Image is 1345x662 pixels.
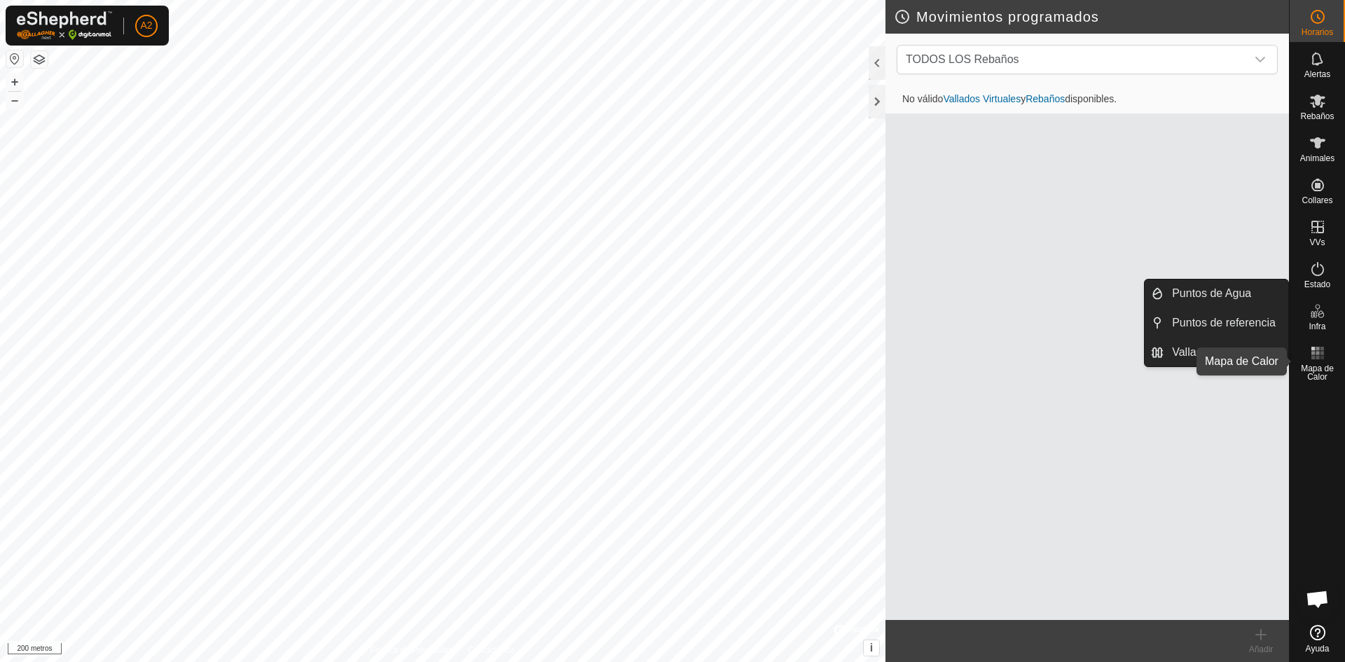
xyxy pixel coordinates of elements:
[906,53,1019,65] font: TODOS LOS Rebaños
[1306,644,1330,654] font: Ayuda
[1172,317,1276,329] font: Puntos de referencia
[1145,338,1288,366] li: Vallado Físico
[6,92,23,109] button: –
[1172,287,1251,299] font: Puntos de Agua
[1164,338,1288,366] a: Vallado Físico
[11,74,19,89] font: +
[1164,309,1288,337] a: Puntos de referencia
[371,644,451,656] a: Política de Privacidad
[1021,93,1026,104] font: y
[1172,346,1241,358] font: Vallado Físico
[31,51,48,68] button: Capas del Mapa
[6,50,23,67] button: Restablecer Mapa
[943,93,1021,104] a: Vallados Virtuales
[1301,364,1334,382] font: Mapa de Calor
[1302,195,1332,205] font: Collares
[6,74,23,90] button: +
[1249,644,1274,654] font: Añadir
[1026,93,1065,104] a: Rebaños
[1302,27,1333,37] font: Horarios
[1065,93,1117,104] font: disponibles.
[1145,280,1288,308] li: Puntos de Agua
[1246,46,1274,74] div: disparador desplegable
[870,642,873,654] font: i
[1300,111,1334,121] font: Rebaños
[11,92,18,107] font: –
[140,20,152,31] font: A2
[468,645,515,655] font: Contáctenos
[1164,280,1288,308] a: Puntos de Agua
[1290,619,1345,658] a: Ayuda
[468,644,515,656] a: Contáctenos
[17,11,112,40] img: Logotipo de Gallagher
[1304,280,1330,289] font: Estado
[1300,153,1334,163] font: Animales
[1145,309,1288,337] li: Puntos de referencia
[371,645,451,655] font: Política de Privacidad
[1304,69,1330,79] font: Alertas
[902,93,943,104] font: No válido
[900,46,1246,74] span: TODOS LOS Rebaños
[1297,578,1339,620] div: Chat abierto
[1309,322,1325,331] font: Infra
[864,640,879,656] button: i
[916,9,1099,25] font: Movimientos programados
[1309,237,1325,247] font: VVs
